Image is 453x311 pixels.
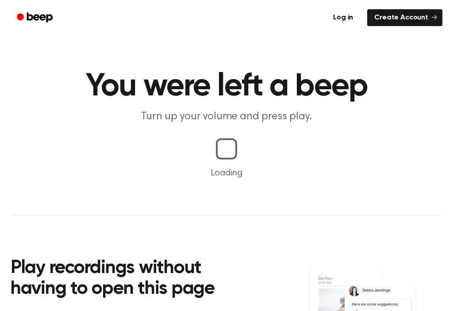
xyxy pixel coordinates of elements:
[367,9,442,26] a: Create Account
[11,71,442,102] h1: You were left a beep
[11,167,442,180] p: Loading
[11,9,61,27] a: Beep
[11,258,237,300] h2: Play recordings without having to open this page
[57,110,396,124] p: Turn up your volume and press play.
[324,8,362,28] a: Log in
